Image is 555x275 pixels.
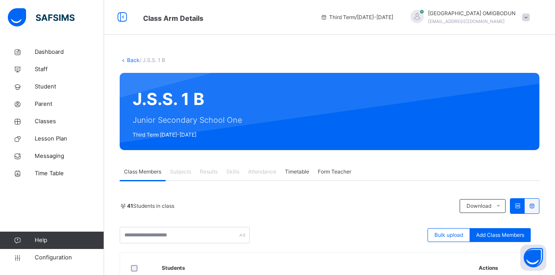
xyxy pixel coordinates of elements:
b: 41 [127,203,133,209]
span: Students in class [127,202,174,210]
span: Download [467,202,491,210]
span: Class Arm Details [143,14,203,23]
span: Results [200,168,218,176]
a: Back [127,57,140,63]
img: safsims [8,8,75,26]
span: / J.S.S. 1 B [140,57,165,63]
span: [EMAIL_ADDRESS][DOMAIN_NAME] [428,19,505,24]
span: Dashboard [35,48,104,56]
span: Help [35,236,104,245]
span: Student [35,82,104,91]
span: Subjects [170,168,191,176]
span: Third Term [DATE]-[DATE] [133,131,242,139]
span: Timetable [285,168,309,176]
span: Class Members [124,168,161,176]
span: Time Table [35,169,104,178]
span: Messaging [35,152,104,160]
div: FLORENCEOMIGBODUN [402,10,534,25]
span: Add Class Members [476,231,524,239]
span: Classes [35,117,104,126]
button: Open asap [520,245,546,271]
span: Form Teacher [318,168,351,176]
span: Skills [226,168,239,176]
span: [GEOGRAPHIC_DATA] OMIGBODUN [428,10,516,17]
span: Bulk upload [434,231,463,239]
span: Attendance [248,168,276,176]
span: Configuration [35,253,104,262]
span: session/term information [320,13,393,21]
span: Parent [35,100,104,108]
span: Staff [35,65,104,74]
span: Lesson Plan [35,134,104,143]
